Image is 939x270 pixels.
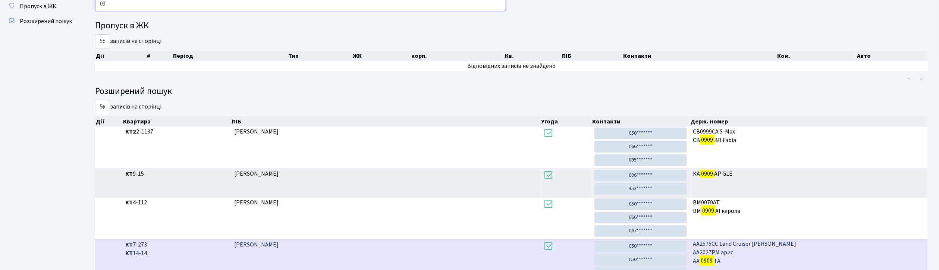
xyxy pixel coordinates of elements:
[125,128,228,136] span: 2-1137
[234,170,279,178] span: [PERSON_NAME]
[125,128,136,136] b: КТ2
[234,128,279,136] span: [PERSON_NAME]
[856,51,935,61] th: Авто
[95,86,928,97] h4: Розширений пошук
[125,170,228,178] span: 9-15
[125,198,228,207] span: 4-112
[95,34,161,48] label: записів на сторінці
[125,249,133,257] b: КТ
[125,198,133,207] b: КТ
[122,116,231,127] th: Квартира
[95,61,928,71] td: Відповідних записів не знайдено
[700,169,714,179] mark: 0909
[701,205,715,216] mark: 0909
[20,17,72,25] span: Розширений пошук
[95,51,146,61] th: Дії
[95,100,161,114] label: записів на сторінці
[561,51,622,61] th: ПІБ
[4,14,78,29] a: Розширений пошук
[591,116,690,127] th: Контакти
[693,241,925,266] span: AA2575CC Land Cruiser [PERSON_NAME] АА2027РМ арис AA TA
[622,51,777,61] th: Контакти
[231,116,540,127] th: ПІБ
[693,198,925,216] span: ВМ0070АТ ВМ АІ карола
[700,255,714,266] mark: 0909
[693,170,925,178] span: КА АР GLE
[690,116,928,127] th: Держ. номер
[125,241,228,258] span: 7-273 14-14
[411,51,504,61] th: корп.
[20,2,56,10] span: Пропуск в ЖК
[125,241,133,249] b: КТ
[777,51,857,61] th: Ком.
[234,241,279,249] span: [PERSON_NAME]
[540,116,591,127] th: Угода
[352,51,411,61] th: ЖК
[288,51,352,61] th: Тип
[95,116,122,127] th: Дії
[700,135,714,145] mark: 0909
[95,21,928,31] h4: Пропуск в ЖК
[125,170,133,178] b: КТ
[504,51,561,61] th: Кв.
[95,34,110,48] select: записів на сторінці
[95,100,110,114] select: записів на сторінці
[234,198,279,207] span: [PERSON_NAME]
[146,51,172,61] th: #
[693,128,925,145] span: СB0999CA S-Max СВ ВВ Fabia
[172,51,288,61] th: Період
